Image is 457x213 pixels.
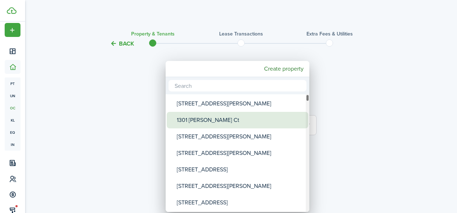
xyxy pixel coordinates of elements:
div: 1301 [PERSON_NAME] Ct [177,112,304,128]
div: [STREET_ADDRESS][PERSON_NAME] [177,178,304,194]
div: [STREET_ADDRESS][PERSON_NAME] [177,128,304,145]
div: [STREET_ADDRESS][PERSON_NAME] [177,95,304,112]
div: [STREET_ADDRESS] [177,161,304,178]
mbsc-wheel: Property [166,94,309,212]
div: [STREET_ADDRESS][PERSON_NAME] [177,145,304,161]
input: Search [169,80,306,91]
div: [STREET_ADDRESS] [177,194,304,211]
mbsc-button: Create property [261,62,306,75]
